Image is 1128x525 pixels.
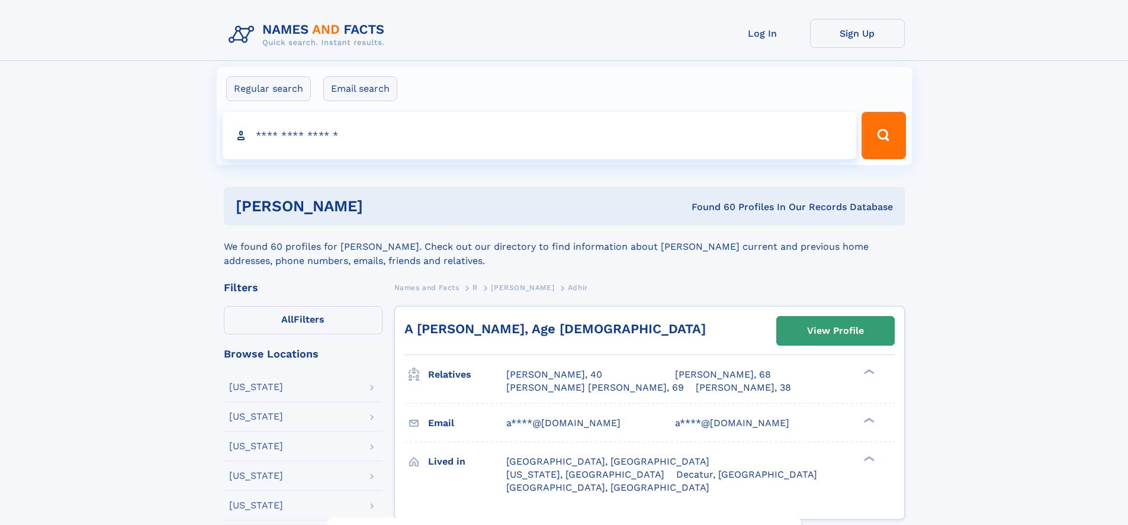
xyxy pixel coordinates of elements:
div: Filters [224,282,383,293]
a: A [PERSON_NAME], Age [DEMOGRAPHIC_DATA] [404,321,706,336]
span: Adhir [568,284,588,292]
div: [US_STATE] [229,442,283,451]
span: R [473,284,478,292]
a: [PERSON_NAME], 68 [675,368,771,381]
span: [US_STATE], [GEOGRAPHIC_DATA] [506,469,664,480]
a: Log In [715,19,810,48]
div: [US_STATE] [229,501,283,510]
a: [PERSON_NAME], 40 [506,368,602,381]
div: Found 60 Profiles In Our Records Database [527,201,893,214]
div: [US_STATE] [229,471,283,481]
span: [GEOGRAPHIC_DATA], [GEOGRAPHIC_DATA] [506,482,709,493]
div: ❯ [861,416,875,424]
a: Names and Facts [394,280,459,295]
h3: Lived in [428,452,506,472]
a: [PERSON_NAME], 38 [696,381,791,394]
label: Regular search [226,76,311,101]
span: [GEOGRAPHIC_DATA], [GEOGRAPHIC_DATA] [506,456,709,467]
h3: Email [428,413,506,433]
span: All [281,314,294,325]
h1: [PERSON_NAME] [236,199,528,214]
div: We found 60 profiles for [PERSON_NAME]. Check out our directory to find information about [PERSON... [224,226,905,268]
a: [PERSON_NAME] [491,280,554,295]
div: ❯ [861,455,875,462]
div: ❯ [861,368,875,376]
div: View Profile [807,317,864,344]
div: Browse Locations [224,349,383,359]
span: Decatur, [GEOGRAPHIC_DATA] [676,469,817,480]
span: [PERSON_NAME] [491,284,554,292]
input: search input [223,112,857,159]
label: Email search [323,76,397,101]
div: [US_STATE] [229,382,283,392]
img: Logo Names and Facts [224,19,394,51]
button: Search Button [862,112,905,159]
a: R [473,280,478,295]
h3: Relatives [428,365,506,385]
div: [US_STATE] [229,412,283,421]
a: Sign Up [810,19,905,48]
a: View Profile [777,317,894,345]
a: [PERSON_NAME] [PERSON_NAME], 69 [506,381,684,394]
label: Filters [224,306,383,334]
